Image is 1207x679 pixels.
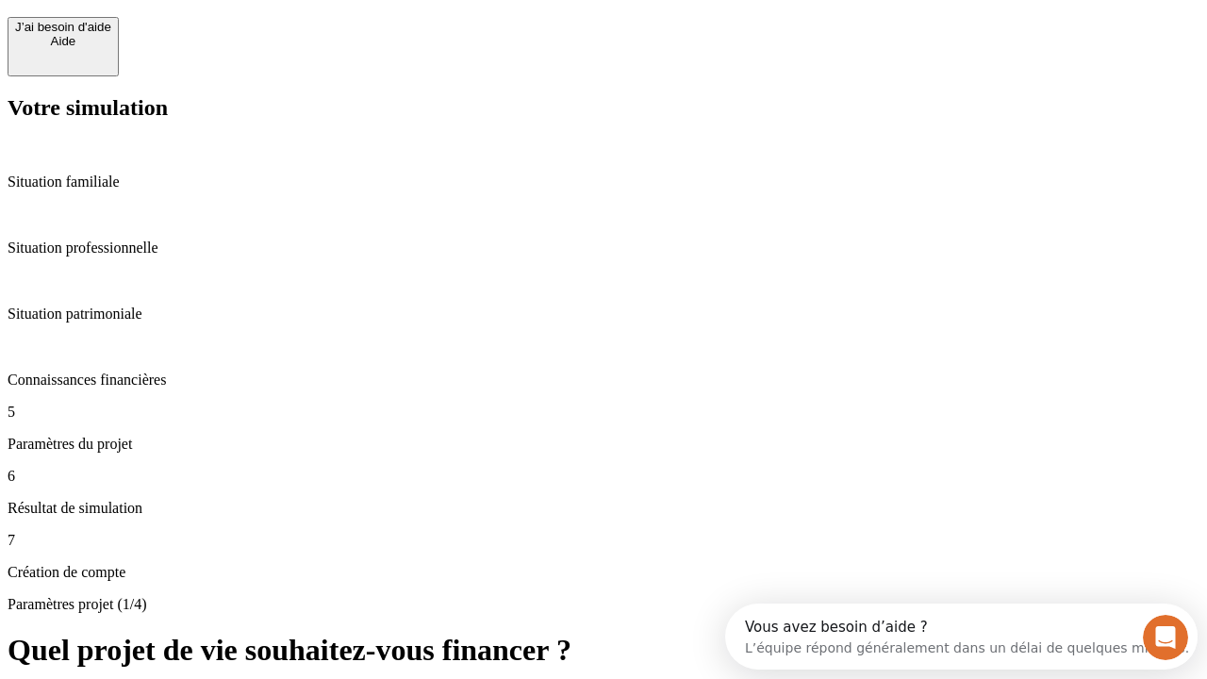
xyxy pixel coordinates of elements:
[8,468,1199,485] p: 6
[8,372,1199,389] p: Connaissances financières
[15,34,111,48] div: Aide
[8,306,1199,323] p: Situation patrimoniale
[1143,615,1188,660] iframe: Intercom live chat
[725,604,1198,670] iframe: Intercom live chat discovery launcher
[20,31,464,51] div: L’équipe répond généralement dans un délai de quelques minutes.
[8,436,1199,453] p: Paramètres du projet
[8,8,520,59] div: Ouvrir le Messenger Intercom
[8,532,1199,549] p: 7
[8,404,1199,421] p: 5
[20,16,464,31] div: Vous avez besoin d’aide ?
[15,20,111,34] div: J’ai besoin d'aide
[8,500,1199,517] p: Résultat de simulation
[8,174,1199,190] p: Situation familiale
[8,95,1199,121] h2: Votre simulation
[8,633,1199,668] h1: Quel projet de vie souhaitez-vous financer ?
[8,596,1199,613] p: Paramètres projet (1/4)
[8,17,119,76] button: J’ai besoin d'aideAide
[8,564,1199,581] p: Création de compte
[8,240,1199,257] p: Situation professionnelle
